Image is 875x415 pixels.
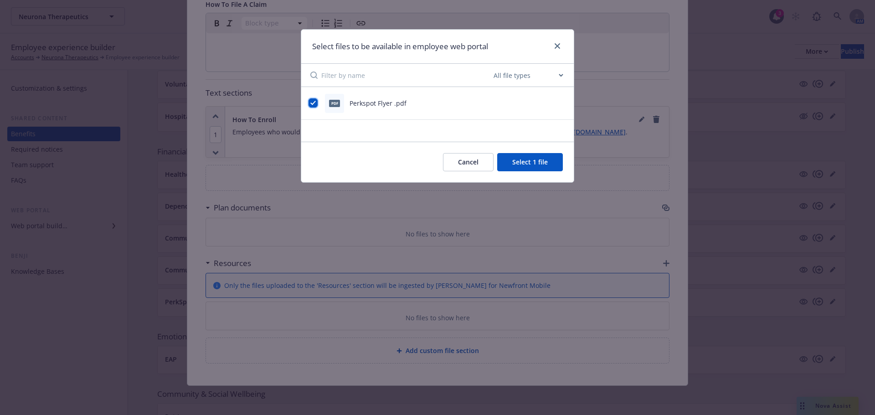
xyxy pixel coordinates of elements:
a: close [552,41,563,51]
button: preview file [558,98,566,108]
svg: Search [310,72,318,79]
h1: Select files to be available in employee web portal [312,41,488,52]
button: download file [544,98,551,108]
button: Cancel [443,153,494,171]
button: Select 1 file [497,153,563,171]
span: Perkspot Flyer .pdf [350,99,407,108]
input: Filter by name [321,64,492,87]
span: pdf [329,100,340,107]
